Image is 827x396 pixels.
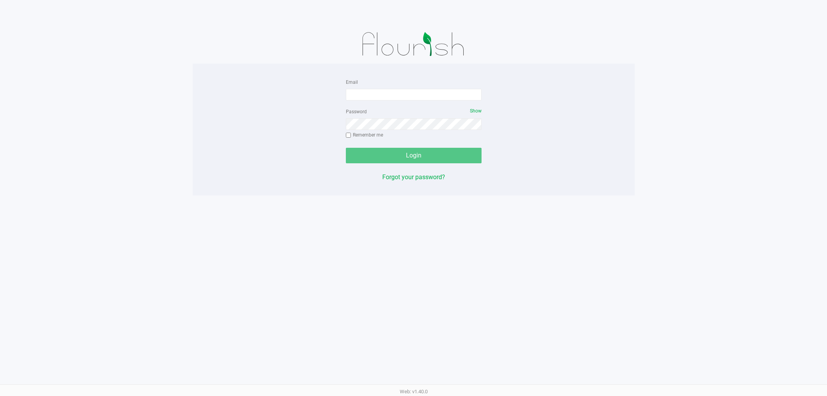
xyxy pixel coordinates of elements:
span: Show [470,108,482,114]
label: Password [346,108,367,115]
input: Remember me [346,133,351,138]
button: Forgot your password? [382,173,445,182]
label: Remember me [346,131,383,138]
label: Email [346,79,358,86]
span: Web: v1.40.0 [400,389,428,394]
